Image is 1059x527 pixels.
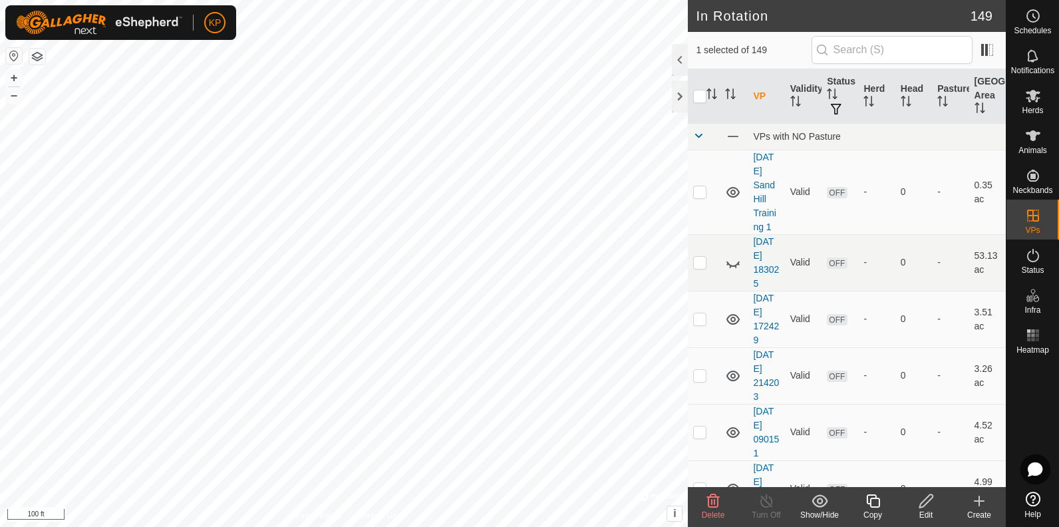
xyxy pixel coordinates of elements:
[696,8,970,24] h2: In Rotation
[1011,67,1054,75] span: Notifications
[753,152,776,232] a: [DATE] Sand Hill Training 1
[1014,27,1051,35] span: Schedules
[740,509,793,521] div: Turn Off
[1016,346,1049,354] span: Heatmap
[932,460,969,517] td: -
[785,69,822,124] th: Validity
[1018,146,1047,154] span: Animals
[863,369,889,383] div: -
[6,87,22,103] button: –
[785,291,822,347] td: Valid
[785,150,822,234] td: Valid
[971,6,992,26] span: 149
[895,347,932,404] td: 0
[895,460,932,517] td: 0
[863,482,889,496] div: -
[785,404,822,460] td: Valid
[209,16,222,30] span: KP
[793,509,846,521] div: Show/Hide
[1024,306,1040,314] span: Infra
[29,49,45,65] button: Map Layers
[932,347,969,404] td: -
[790,98,801,108] p-sorticon: Activate to sort
[863,185,889,199] div: -
[827,258,847,269] span: OFF
[937,98,948,108] p-sorticon: Activate to sort
[932,69,969,124] th: Pasture
[932,291,969,347] td: -
[291,510,341,522] a: Privacy Policy
[975,104,985,115] p-sorticon: Activate to sort
[932,404,969,460] td: -
[953,509,1006,521] div: Create
[895,291,932,347] td: 0
[753,406,779,458] a: [DATE] 090151
[1024,510,1041,518] span: Help
[696,43,811,57] span: 1 selected of 149
[748,69,784,124] th: VP
[827,187,847,198] span: OFF
[702,510,725,520] span: Delete
[899,509,953,521] div: Edit
[863,425,889,439] div: -
[932,150,969,234] td: -
[969,234,1006,291] td: 53.13 ac
[895,69,932,124] th: Head
[16,11,182,35] img: Gallagher Logo
[895,234,932,291] td: 0
[785,234,822,291] td: Valid
[1012,186,1052,194] span: Neckbands
[827,314,847,325] span: OFF
[1006,486,1059,524] a: Help
[827,427,847,439] span: OFF
[673,508,676,519] span: i
[785,347,822,404] td: Valid
[753,462,779,515] a: [DATE] 220150
[822,69,858,124] th: Status
[863,312,889,326] div: -
[753,131,1000,142] div: VPs with NO Pasture
[667,506,682,521] button: i
[969,347,1006,404] td: 3.26 ac
[725,90,736,101] p-sorticon: Activate to sort
[827,484,847,495] span: OFF
[969,291,1006,347] td: 3.51 ac
[753,236,779,289] a: [DATE] 183025
[827,90,837,101] p-sorticon: Activate to sort
[6,48,22,64] button: Reset Map
[969,404,1006,460] td: 4.52 ac
[812,36,973,64] input: Search (S)
[753,349,779,402] a: [DATE] 214203
[895,404,932,460] td: 0
[1021,266,1044,274] span: Status
[969,460,1006,517] td: 4.99 ac
[858,69,895,124] th: Herd
[846,509,899,521] div: Copy
[969,150,1006,234] td: 0.35 ac
[827,371,847,382] span: OFF
[6,70,22,86] button: +
[785,460,822,517] td: Valid
[357,510,396,522] a: Contact Us
[969,69,1006,124] th: [GEOGRAPHIC_DATA] Area
[863,98,874,108] p-sorticon: Activate to sort
[1022,106,1043,114] span: Herds
[706,90,717,101] p-sorticon: Activate to sort
[753,293,779,345] a: [DATE] 172429
[895,150,932,234] td: 0
[863,256,889,269] div: -
[932,234,969,291] td: -
[901,98,911,108] p-sorticon: Activate to sort
[1025,226,1040,234] span: VPs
